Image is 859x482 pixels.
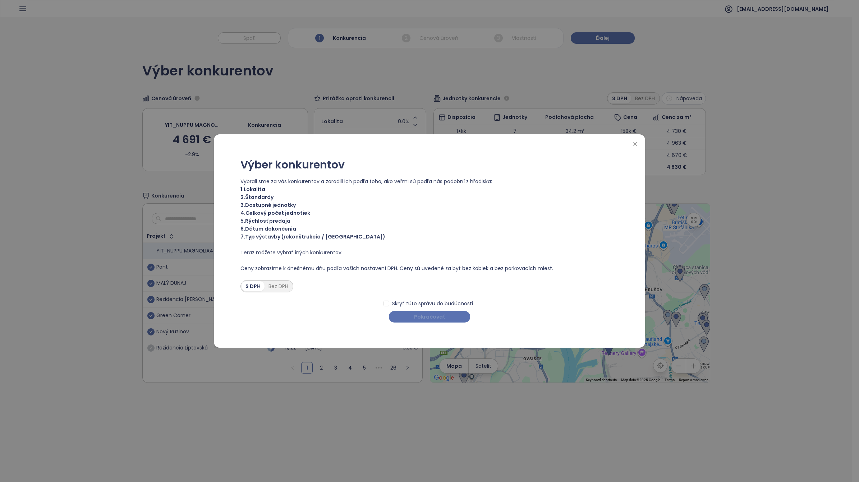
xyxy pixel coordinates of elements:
span: Pokračovať [414,313,445,321]
div: S DPH [242,281,265,291]
span: Skryť túto správu do budúcnosti [389,300,476,307]
span: 4. Celkový počet jednotiek [240,209,619,217]
div: Bez DPH [265,281,292,291]
button: Pokračovať [389,311,470,323]
span: 3. Dostupné jednotky [240,201,619,209]
span: 1. Lokalita [240,185,619,193]
span: 5. Rýchlosť predaja [240,217,619,225]
div: Výber konkurentov [240,159,619,177]
span: 7. Typ výstavby (rekonštrukcia / [GEOGRAPHIC_DATA]) [240,233,619,241]
span: close [632,141,638,147]
span: Vybrali sme za vás konkurentov a zoradili ich podľa toho, ako veľmi sú podľa nás podobní z hľadiska: [240,177,619,185]
span: 2. Štandardy [240,193,619,201]
button: Close [631,140,639,148]
span: Teraz môžete vybrať iných konkurentov. [240,249,619,256]
span: 6. Dátum dokončenia [240,225,619,233]
span: Ceny zobrazíme k dnešnému dňu podľa vašich nastavení DPH. Ceny sú uvedené za byt bez kobiek a bez... [240,264,619,272]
